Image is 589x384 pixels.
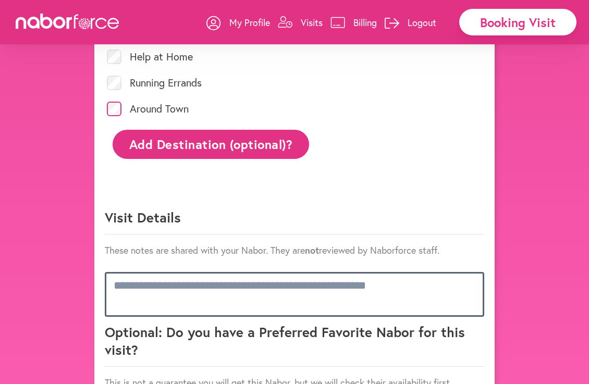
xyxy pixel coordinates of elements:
[229,16,270,29] p: My Profile
[385,7,436,38] a: Logout
[130,78,202,88] label: Running Errands
[105,323,484,367] p: Optional: Do you have a Preferred Favorite Nabor for this visit?
[301,16,323,29] p: Visits
[105,208,484,234] p: Visit Details
[408,16,436,29] p: Logout
[130,52,193,62] label: Help at Home
[113,130,309,158] button: Add Destination (optional)?
[206,7,270,38] a: My Profile
[459,9,576,35] div: Booking Visit
[278,7,323,38] a: Visits
[305,244,319,256] strong: not
[105,244,484,256] p: These notes are shared with your Nabor. They are reviewed by Naborforce staff.
[330,7,377,38] a: Billing
[353,16,377,29] p: Billing
[130,104,189,114] label: Around Town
